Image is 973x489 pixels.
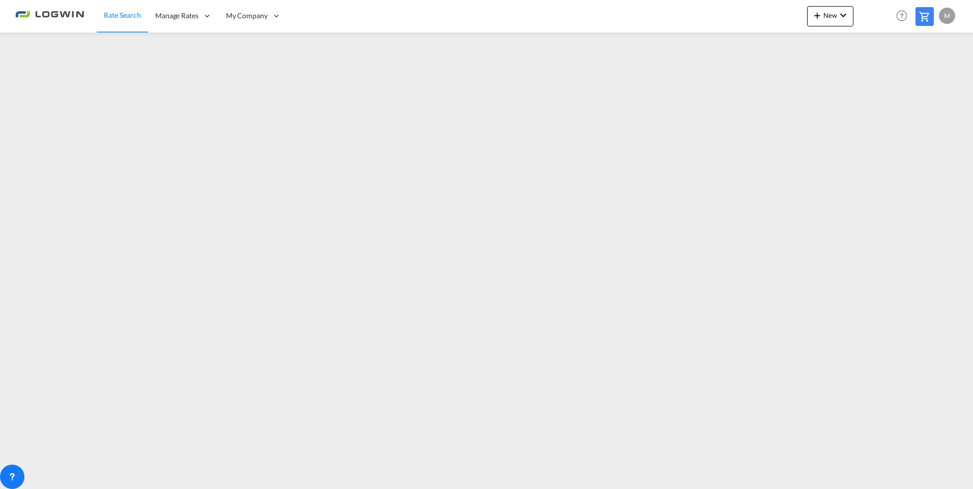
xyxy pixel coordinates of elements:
[811,9,823,21] md-icon: icon-plus 400-fg
[893,7,915,25] div: Help
[226,11,268,21] span: My Company
[893,7,910,24] span: Help
[811,11,849,19] span: New
[15,5,84,27] img: 2761ae10d95411efa20a1f5e0282d2d7.png
[155,11,198,21] span: Manage Rates
[837,9,849,21] md-icon: icon-chevron-down
[939,8,955,24] div: M
[104,11,141,19] span: Rate Search
[807,6,853,26] button: icon-plus 400-fgNewicon-chevron-down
